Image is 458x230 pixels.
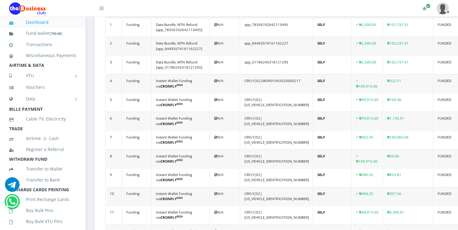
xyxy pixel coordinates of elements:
[152,149,210,168] td: Instant Wallet Funding via
[9,203,76,217] a: Buy Bulk Pins
[123,206,152,224] td: Funding
[160,140,183,145] b: CRONFLY
[384,37,433,55] td: ₦105,237.51
[5,182,20,192] a: Chat for support
[50,31,62,36] small: [ ]
[314,112,352,130] td: SELF
[211,131,240,149] td: N/A
[9,68,76,83] a: VTU
[9,2,46,15] img: Logo
[241,149,313,168] td: CRFLY|02|[US_VEHICLE_IDENTIFICATION_NUMBER]
[241,37,313,55] td: app_84493574161162227
[123,149,152,168] td: Funding
[106,149,122,168] td: 8
[106,93,122,111] td: 5
[177,177,183,181] sup: DEDI
[152,206,210,224] td: Instant Wallet Funding via
[211,112,240,130] td: N/A
[123,37,152,55] td: Funding
[152,56,210,74] td: Data Bundle, MTN Refund [app_31786245318121295]
[314,18,352,36] td: SELF
[314,37,352,55] td: SELF
[314,93,352,111] td: SELF
[123,131,152,149] td: Funding
[106,187,122,205] td: 10
[152,74,210,92] td: Instant Wallet Funding via
[422,6,427,11] i: Renew/Upgrade Subscription
[314,149,352,168] td: SELF
[241,18,313,36] td: app_78356742642113495
[211,93,240,111] td: N/A
[384,168,433,186] td: ₦853.81
[352,131,383,149] td: + ₦992.50
[106,37,122,55] td: 2
[241,187,313,205] td: CRFLY|02|[US_VEHICLE_IDENTIFICATION_NUMBER]
[9,214,76,228] a: Buy Bulk VTU Pins
[437,2,449,14] img: User
[211,187,240,205] td: N/A
[241,206,313,224] td: CRFLY|02|[US_VEHICLE_IDENTIFICATION_NUMBER]
[106,18,122,36] td: 1
[352,93,383,111] td: + ₦69,915.00
[211,37,240,55] td: N/A
[51,31,61,36] b: 742.66
[160,178,183,182] b: CRONFLY
[177,158,183,162] sup: DEDI
[314,56,352,74] td: SELF
[160,196,183,201] b: CRONFLY
[384,74,433,92] td: ₦322.51
[384,93,433,111] td: ₦109.36
[241,112,313,130] td: CRFLY|02|[US_VEHICLE_IDENTIFICATION_NUMBER]
[177,196,183,200] sup: DEDI
[352,187,383,205] td: + ₦496.25
[9,15,76,29] a: Dashboard
[106,74,122,92] td: 4
[152,168,210,186] td: Instant Wallet Funding via
[211,149,240,168] td: N/A
[123,18,152,36] td: Funding
[384,112,433,130] td: ₦1,135.91
[177,121,183,124] sup: DEDI
[211,56,240,74] td: N/A
[314,187,352,205] td: SELF
[314,74,352,92] td: SELF
[352,56,383,74] td: + ₦2,500.00
[9,38,76,52] a: Transactions
[211,18,240,36] td: N/A
[6,199,19,209] a: Chat for support
[384,131,433,149] td: ₦199,965.06
[160,215,183,220] b: CRONFLY
[352,149,383,168] td: + ₦199,915.00
[211,206,240,224] td: N/A
[241,74,313,92] td: CRFLY|02|MON01092025000217
[160,102,183,107] b: CRONFLY
[241,93,313,111] td: CRFLY|02|[US_VEHICLE_IDENTIFICATION_NUMBER]
[352,18,383,36] td: + ₦2,500.00
[152,131,210,149] td: Instant Wallet Funding via
[241,168,313,186] td: CRFLY|02|[US_VEHICLE_IDENTIFICATION_NUMBER]
[106,168,122,186] td: 9
[9,80,76,94] a: Vouchers
[211,74,240,92] td: N/A
[314,206,352,224] td: SELF
[211,168,240,186] td: N/A
[352,112,383,130] td: + ₦79,915.00
[123,74,152,92] td: Funding
[177,102,183,106] sup: DEDI
[352,206,383,224] td: + ₦39,915.00
[106,206,122,224] td: 11
[177,140,183,143] sup: DEDI
[352,37,383,55] td: + ₦2,500.00
[152,18,210,36] td: Data Bundle, MTN Refund [app_78356742642113495]
[9,173,76,187] a: Transfer to Bank
[9,49,76,63] a: Miscellaneous Payments
[106,131,122,149] td: 7
[9,142,76,156] a: Register a Referral
[9,26,76,41] a: Fund wallet[742.66]
[123,112,152,130] td: Funding
[123,187,152,205] td: Funding
[160,84,183,88] b: CRONFLY
[152,112,210,130] td: Instant Wallet Funding via
[106,56,122,74] td: 3
[160,121,183,126] b: CRONFLY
